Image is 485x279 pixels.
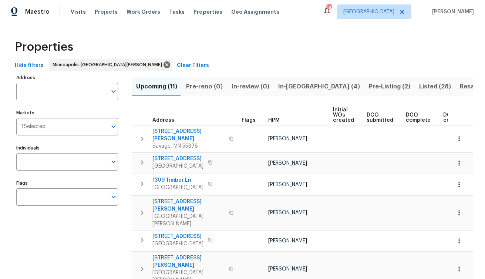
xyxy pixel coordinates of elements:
span: Pre-reno (0) [186,81,223,92]
span: [PERSON_NAME] [268,238,307,243]
span: Minneapolis-[GEOGRAPHIC_DATA][PERSON_NAME] [53,61,165,68]
span: Maestro [25,8,50,16]
span: In-[GEOGRAPHIC_DATA] (4) [278,81,360,92]
span: DCO complete [406,112,431,123]
span: Hide filters [15,61,44,70]
span: [PERSON_NAME] [268,210,307,215]
span: Clear Filters [177,61,209,70]
span: [STREET_ADDRESS][PERSON_NAME] [152,254,225,269]
span: Upcoming (11) [136,81,177,92]
span: Savage, MN 55378 [152,142,225,150]
button: Open [108,121,119,132]
span: [GEOGRAPHIC_DATA] [343,8,394,16]
button: Open [108,86,119,97]
span: Listed (28) [419,81,451,92]
div: Minneapolis-[GEOGRAPHIC_DATA][PERSON_NAME] [49,59,172,71]
button: Hide filters [12,59,47,73]
span: [GEOGRAPHIC_DATA] [152,184,203,191]
span: Pre-Listing (2) [369,81,410,92]
span: HPM [268,118,280,123]
span: [GEOGRAPHIC_DATA] [152,240,203,248]
span: [PERSON_NAME] [429,8,474,16]
span: [STREET_ADDRESS][PERSON_NAME] [152,198,225,213]
span: Initial WOs created [333,107,354,123]
span: [PERSON_NAME] [268,136,307,141]
span: [PERSON_NAME] [268,161,307,166]
span: Properties [15,43,73,51]
span: Projects [95,8,118,16]
div: 14 [326,4,331,12]
span: [STREET_ADDRESS] [152,233,203,240]
span: [PERSON_NAME] [268,266,307,272]
span: [STREET_ADDRESS] [152,155,203,162]
button: Clear Filters [174,59,212,73]
span: [GEOGRAPHIC_DATA][PERSON_NAME] [152,213,225,228]
span: Work Orders [127,8,160,16]
span: DCO submitted [367,112,393,123]
span: Tasks [169,9,185,14]
span: D0W complete [443,112,468,123]
span: Flags [242,118,256,123]
span: Properties [193,8,222,16]
span: Address [152,118,174,123]
span: Geo Assignments [231,8,279,16]
button: Open [108,192,119,202]
label: Markets [16,111,118,115]
span: [PERSON_NAME] [268,182,307,187]
span: Visits [71,8,86,16]
span: 1309 Timber Ln [152,177,203,184]
button: Open [108,157,119,167]
label: Address [16,75,118,80]
span: [STREET_ADDRESS][PERSON_NAME] [152,128,225,142]
label: Flags [16,181,118,185]
span: [GEOGRAPHIC_DATA] [152,162,203,170]
span: In-review (0) [232,81,269,92]
label: Individuals [16,146,118,150]
span: 1 Selected [21,124,46,130]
